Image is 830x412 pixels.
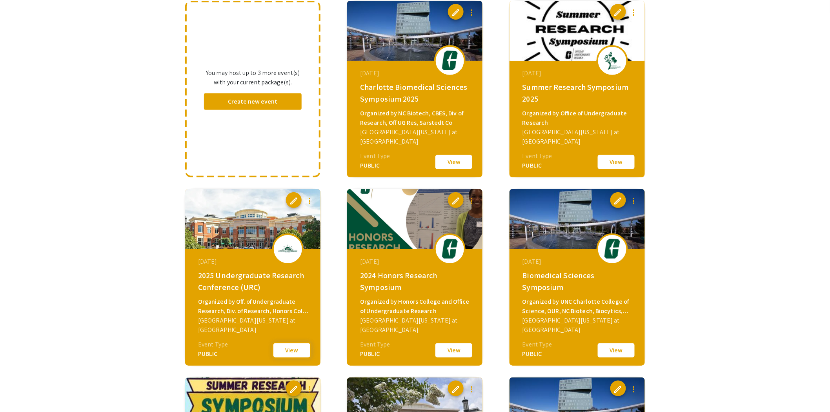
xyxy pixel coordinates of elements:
div: [DATE] [198,257,309,266]
button: edit [448,381,464,396]
div: Event Type [360,340,390,349]
img: 2024-honors-symposium_eventLogo_8fb988_.png [438,239,462,259]
div: Biomedical Sciences Symposium [522,270,634,293]
div: Charlotte Biomedical Sciences Symposium 2025 [360,81,471,105]
button: View [272,342,311,359]
img: biomedical-sciences2024_eventCoverPhoto_3cdd66__thumb.jpg [510,189,645,249]
mat-icon: more_vert [467,385,476,394]
div: Event Type [522,340,552,349]
button: View [434,154,473,170]
div: PUBLIC [198,349,228,359]
div: Organized by NC Biotech, CBES, Div of Research, Off UG Res, Sarstedt Co [360,109,471,128]
button: edit [448,192,464,208]
span: edit [451,8,461,17]
div: PUBLIC [360,349,390,359]
span: edit [451,196,461,206]
div: [DATE] [522,257,634,266]
button: edit [448,4,464,20]
span: edit [451,385,461,394]
img: biomedical-sciences2024_eventLogo_aa6178_.png [601,239,624,259]
button: View [597,154,636,170]
span: edit [289,385,299,394]
div: [GEOGRAPHIC_DATA][US_STATE] at [GEOGRAPHIC_DATA] [522,128,634,146]
div: PUBLIC [522,161,552,170]
mat-icon: more_vert [629,196,639,206]
div: [GEOGRAPHIC_DATA][US_STATE] at [GEOGRAPHIC_DATA] [198,316,309,335]
button: edit [286,192,302,208]
button: edit [610,381,626,396]
div: [DATE] [360,69,471,78]
span: edit [613,196,623,206]
div: PUBLIC [360,161,390,170]
p: You may host up to 3 more event(s) with your current package(s). [204,68,302,87]
img: summer-2025_eventCoverPhoto_f0f248__thumb.jpg [510,1,645,61]
img: biomedical-sciences2025_eventLogo_e7ea32_.png [438,51,462,70]
mat-icon: more_vert [305,385,314,394]
img: biomedical-sciences2025_eventCoverPhoto_f0c029__thumb.jpg [347,1,482,61]
div: Organized by UNC Charlotte College of Science, OUR, NC Biotech, Biocytics, and Illumina [522,297,634,316]
span: edit [613,385,623,394]
div: Event Type [522,151,552,161]
div: Event Type [360,151,390,161]
div: [DATE] [522,69,634,78]
button: View [434,342,473,359]
div: Organized by Honors College and Office of Undergraduate Research [360,297,471,316]
img: urc2025_eventCoverPhoto_756e51__thumb.jpg [185,189,320,249]
button: edit [610,192,626,208]
div: Event Type [198,340,228,349]
div: Summer Research Symposium 2025 [522,81,634,105]
img: urc2025_eventLogo_3f4dc5_.jpg [276,242,300,256]
button: edit [610,4,626,20]
div: Organized by Office of Undergraduate Research [522,109,634,128]
div: 2024 Honors Research Symposium [360,270,471,293]
mat-icon: more_vert [467,196,476,206]
span: edit [289,196,299,206]
mat-icon: more_vert [629,8,639,17]
div: [GEOGRAPHIC_DATA][US_STATE] at [GEOGRAPHIC_DATA] [360,128,471,146]
img: summer-2025_eventLogo_ff51ae_.png [601,51,624,70]
div: [GEOGRAPHIC_DATA][US_STATE] at [GEOGRAPHIC_DATA] [360,316,471,335]
div: [DATE] [360,257,471,266]
button: edit [286,381,302,396]
button: Create new event [204,93,302,110]
mat-icon: more_vert [305,196,314,206]
div: 2025 Undergraduate Research Conference (URC) [198,270,309,293]
div: Organized by Off. of Undergraduate Research, Div. of Research, Honors Coll., [PERSON_NAME] Scholars [198,297,309,316]
div: [GEOGRAPHIC_DATA][US_STATE] at [GEOGRAPHIC_DATA] [522,316,634,335]
iframe: Chat [6,377,33,406]
span: edit [613,8,623,17]
img: 2024-honors-symposium_eventCoverPhoto_2bd283__thumb.png [347,189,482,249]
button: View [597,342,636,359]
mat-icon: more_vert [467,8,476,17]
mat-icon: more_vert [629,385,639,394]
div: PUBLIC [522,349,552,359]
